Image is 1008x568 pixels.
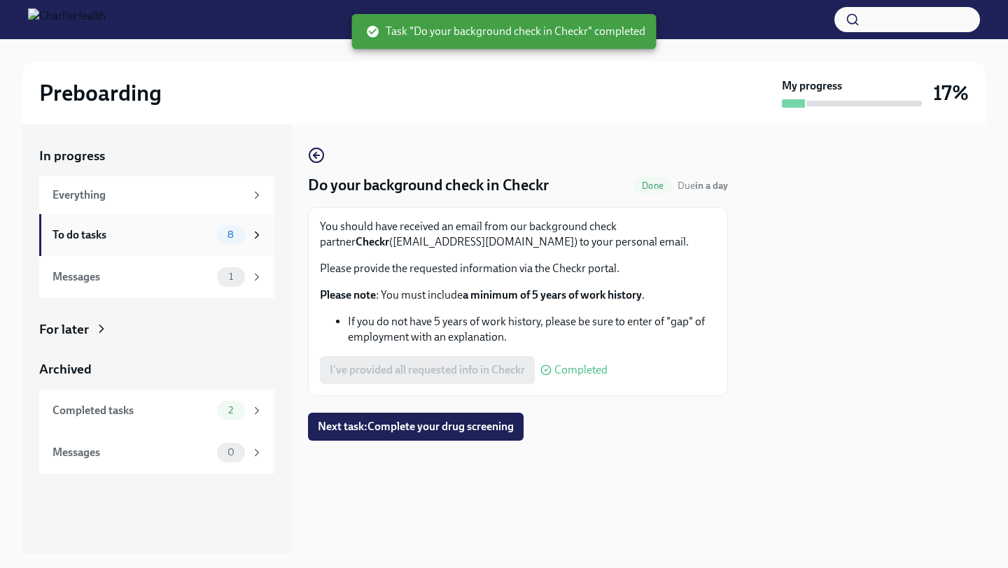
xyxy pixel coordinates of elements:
[782,78,842,94] strong: My progress
[39,79,162,107] h2: Preboarding
[28,8,106,31] img: CharlieHealth
[695,180,728,192] strong: in a day
[308,413,524,441] button: Next task:Complete your drug screening
[463,288,642,301] strong: a minimum of 5 years of work history
[52,227,211,243] div: To do tasks
[356,235,389,248] strong: Checkr
[52,403,211,418] div: Completed tasks
[39,320,274,339] a: For later
[52,187,245,203] div: Everything
[320,287,716,303] p: : You must include .
[308,175,549,196] h4: Do your background check in Checkr
[219,447,243,457] span: 0
[320,288,376,301] strong: Please note
[320,219,716,250] p: You should have received an email from our background check partner ([EMAIL_ADDRESS][DOMAIN_NAME]...
[39,432,274,474] a: Messages0
[39,360,274,378] a: Archived
[39,390,274,432] a: Completed tasks2
[52,445,211,460] div: Messages
[554,364,608,376] span: Completed
[219,229,242,240] span: 8
[39,147,274,165] a: In progress
[633,180,672,191] span: Done
[52,269,211,285] div: Messages
[933,80,969,106] h3: 17%
[39,214,274,256] a: To do tasks8
[320,261,716,276] p: Please provide the requested information via the Checkr portal.
[39,256,274,298] a: Messages1
[318,420,514,434] span: Next task : Complete your drug screening
[39,176,274,214] a: Everything
[678,179,728,192] span: August 21st, 2025 09:00
[366,24,645,39] span: Task "Do your background check in Checkr" completed
[678,180,728,192] span: Due
[220,271,241,282] span: 1
[348,314,716,345] li: If you do not have 5 years of work history, please be sure to enter of "gap" of employment with a...
[220,405,241,416] span: 2
[39,320,89,339] div: For later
